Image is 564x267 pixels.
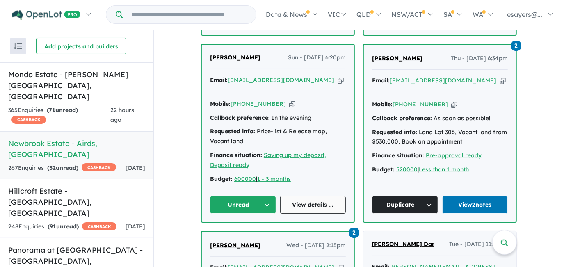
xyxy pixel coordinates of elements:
div: | [210,174,346,184]
a: 1 - 3 months [257,175,291,183]
strong: Requested info: [210,128,255,135]
div: Land Lot 306, Vacant land from $530,000, Book an appointment [372,128,508,147]
span: 52 [49,164,56,171]
h5: Newbrook Estate - Airds , [GEOGRAPHIC_DATA] [8,138,145,160]
a: 600000 [234,175,256,183]
a: [PHONE_NUMBER] [393,100,448,108]
a: [EMAIL_ADDRESS][DOMAIN_NAME] [228,76,334,84]
a: Pre-approval ready [426,152,482,159]
a: [PERSON_NAME] [210,241,260,251]
a: View2notes [442,196,508,214]
div: Price-list & Release map, Vacant land [210,127,346,146]
a: 520000 [396,166,418,173]
span: 2 [349,228,359,238]
a: [EMAIL_ADDRESS][DOMAIN_NAME] [390,77,496,84]
strong: ( unread) [47,106,78,114]
a: [PHONE_NUMBER] [231,100,286,107]
strong: Budget: [210,175,233,183]
a: Saving up my deposit, Deposit ready [210,151,326,169]
span: [PERSON_NAME] [210,54,260,61]
strong: Finance situation: [210,151,262,159]
span: esayers@... [507,10,542,18]
button: Duplicate [372,196,438,214]
button: Unread [210,196,276,214]
span: CASHBACK [82,222,116,230]
span: Wed - [DATE] 2:15pm [286,241,346,251]
strong: Mobile: [210,100,231,107]
strong: ( unread) [48,223,79,230]
strong: Callback preference: [372,114,432,122]
span: CASHBACK [11,116,46,124]
button: Add projects and builders [36,38,126,54]
a: View details ... [280,196,346,214]
strong: Finance situation: [372,152,424,159]
strong: Budget: [372,166,395,173]
strong: Email: [372,77,390,84]
h5: Mondo Estate - [PERSON_NAME][GEOGRAPHIC_DATA] , [GEOGRAPHIC_DATA] [8,69,145,102]
a: Less than 1 month [419,166,469,173]
h5: Hillcroft Estate - [GEOGRAPHIC_DATA] , [GEOGRAPHIC_DATA] [8,185,145,219]
strong: Email: [210,76,228,84]
a: 2 [349,226,359,237]
a: 2 [511,39,521,50]
span: [PERSON_NAME] Dar [372,240,434,248]
strong: ( unread) [47,164,78,171]
button: Copy [289,100,295,108]
input: Try estate name, suburb, builder or developer [124,6,254,23]
div: 267 Enquir ies [8,163,116,173]
span: Thu - [DATE] 6:34pm [451,54,508,64]
span: 22 hours ago [110,106,134,123]
span: [PERSON_NAME] [210,242,260,249]
div: 248 Enquir ies [8,222,116,232]
button: Copy [500,76,506,85]
span: CASHBACK [82,163,116,171]
img: sort.svg [14,43,22,49]
a: [PERSON_NAME] [210,53,260,63]
strong: Callback preference: [210,114,270,121]
span: Sun - [DATE] 6:20pm [288,53,346,63]
button: Copy [451,100,457,109]
span: [DATE] [126,223,145,230]
span: Tue - [DATE] 11:28pm [449,240,508,249]
span: [DATE] [126,164,145,171]
span: [PERSON_NAME] [372,55,422,62]
a: [PERSON_NAME] [372,54,422,64]
div: In the evening [210,113,346,123]
span: 71 [49,106,55,114]
strong: Requested info: [372,128,417,136]
div: | [372,165,508,175]
span: 2 [511,41,521,51]
div: As soon as possible! [372,114,508,123]
button: Copy [338,76,344,84]
a: [PERSON_NAME] Dar [372,240,434,249]
div: 365 Enquir ies [8,105,110,125]
img: Openlot PRO Logo White [12,10,80,20]
strong: Mobile: [372,100,393,108]
span: 91 [50,223,56,230]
